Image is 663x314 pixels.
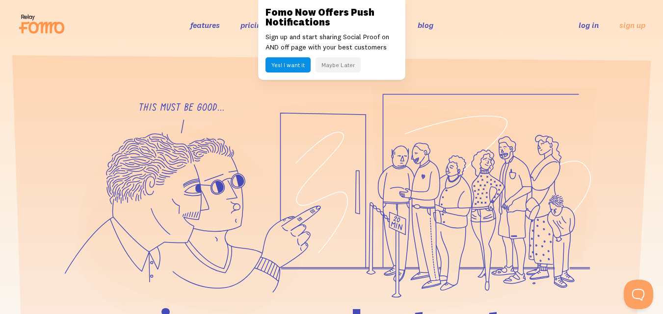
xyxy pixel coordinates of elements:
[190,20,220,30] a: features
[240,20,265,30] a: pricing
[265,7,398,27] h3: Fomo Now Offers Push Notifications
[418,20,433,30] a: blog
[579,20,599,30] a: log in
[316,57,361,72] button: Maybe Later
[619,20,645,30] a: sign up
[265,32,398,52] p: Sign up and start sharing Social Proof on AND off page with your best customers
[624,280,653,309] iframe: Help Scout Beacon - Open
[265,57,311,72] button: Yes! I want it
